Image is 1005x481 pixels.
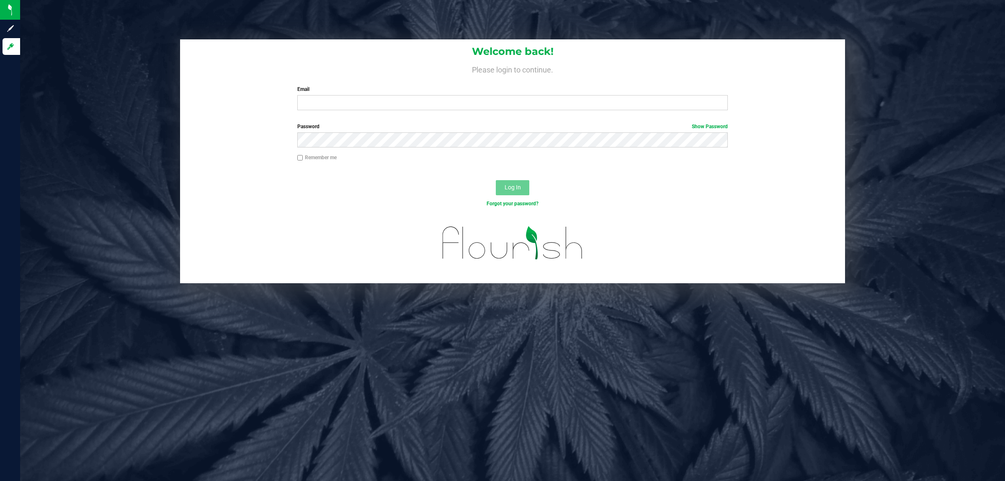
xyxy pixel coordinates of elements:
img: flourish_logo.svg [430,216,596,270]
inline-svg: Log in [6,42,15,51]
h4: Please login to continue. [180,64,845,74]
span: Password [297,124,320,129]
span: Log In [505,184,521,191]
label: Remember me [297,154,337,161]
h1: Welcome back! [180,46,845,57]
label: Email [297,85,728,93]
button: Log In [496,180,529,195]
a: Forgot your password? [487,201,539,207]
input: Remember me [297,155,303,161]
a: Show Password [692,124,728,129]
inline-svg: Sign up [6,24,15,33]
